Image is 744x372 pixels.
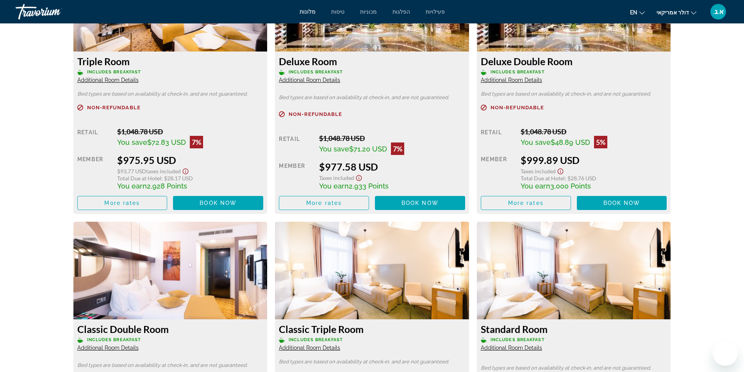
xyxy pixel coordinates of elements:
span: $48.89 USD [551,138,590,146]
img: 8967d28a-f6c0-47e9-a28d-6f867a185392.jpeg [477,222,671,319]
span: 3,000 Points [550,182,591,190]
button: שנה מטבע [657,7,696,18]
span: Book now [603,200,641,206]
span: Additional Room Details [279,345,340,351]
span: You save [117,138,147,146]
span: Includes Breakfast [87,337,141,342]
font: טיסות [331,9,344,15]
span: Includes Breakfast [87,69,141,75]
span: Non-refundable [87,105,141,110]
h3: Classic Double Room [77,323,264,335]
button: Show Taxes and Fees disclaimer [556,166,565,175]
span: Includes Breakfast [491,337,545,342]
span: You earn [117,182,147,190]
p: Bed types are based on availability at check-in, and are not guaranteed. [77,91,264,97]
span: Taxes included [146,168,181,174]
font: הפלגות [393,9,410,15]
div: $1,048.78 USD [117,127,263,136]
font: א.ג. [713,7,724,16]
span: Total Due at Hotel [117,175,161,182]
div: Member [77,154,111,190]
button: תפריט משתמש [708,4,728,20]
p: Bed types are based on availability at check-in, and are not guaranteed. [77,363,264,368]
div: $1,048.78 USD [521,127,667,136]
h3: Standard Room [481,323,667,335]
span: $93.77 USD [117,168,146,174]
span: 2,928 Points [147,182,187,190]
div: $999.89 USD [521,154,667,166]
span: Additional Room Details [481,345,542,351]
span: Additional Room Details [77,345,139,351]
span: Includes Breakfast [289,337,343,342]
button: שנה שפה [630,7,645,18]
div: Retail [77,127,111,148]
div: 5% [594,136,607,148]
iframe: לחצן לפתיחת חלון הודעות הטקסט [713,341,738,366]
font: מלונות [300,9,316,15]
font: דולר אמריקאי [657,9,689,16]
div: : $28.17 USD [117,175,263,182]
span: More rates [104,200,140,206]
div: $975.95 USD [117,154,263,166]
img: 252d1d42-c969-46c9-92c5-7db6e515112b.jpeg [73,222,268,319]
a: טרבוריום [16,2,94,22]
font: פעילויות [426,9,445,15]
h3: Deluxe Double Room [481,55,667,67]
span: Additional Room Details [77,77,139,83]
font: מכוניות [360,9,377,15]
font: en [630,9,637,16]
button: Show Taxes and Fees disclaimer [181,166,190,175]
p: Bed types are based on availability at check-in, and are not guaranteed. [481,91,667,97]
span: $72.83 USD [147,138,186,146]
p: Bed types are based on availability at check-in, and are not guaranteed. [481,365,667,371]
p: Bed types are based on availability at check-in, and are not guaranteed. [279,359,465,365]
div: : $28.76 USD [521,175,667,182]
h3: Triple Room [77,55,264,67]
